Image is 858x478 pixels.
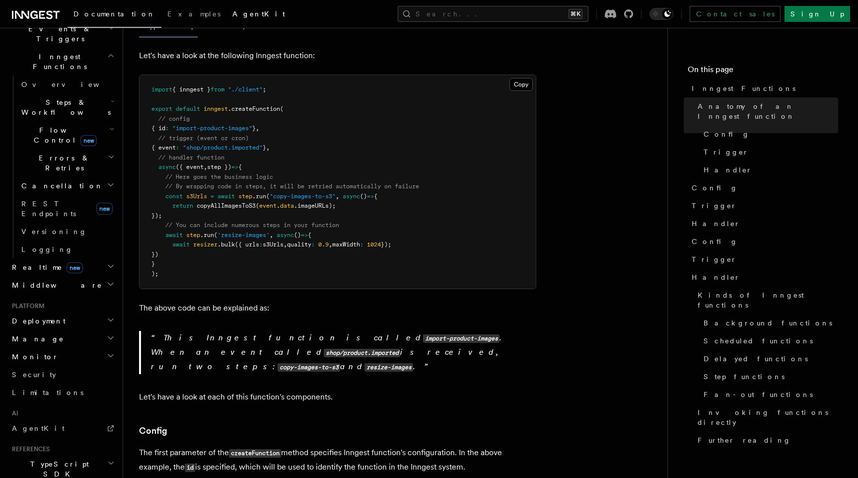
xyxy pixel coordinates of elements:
[509,78,533,91] button: Copy
[158,135,249,142] span: // trigger (event or cron)
[8,20,117,48] button: Events & Triggers
[172,86,211,93] span: { inngest }
[8,76,117,258] div: Inngest Functions
[343,193,360,200] span: async
[266,193,270,200] span: (
[8,312,117,330] button: Deployment
[8,409,18,417] span: AI
[360,241,363,248] span: :
[158,154,224,161] span: // handler function
[692,83,795,93] span: Inngest Functions
[231,163,238,170] span: =>
[688,197,838,215] a: Trigger
[700,368,838,386] a: Step functions
[688,215,838,233] a: Handler
[151,144,176,151] span: { event
[8,48,117,76] button: Inngest Functions
[263,86,266,93] span: ;
[67,262,83,273] span: new
[8,419,117,437] a: AgentKit
[287,241,311,248] span: quality
[692,254,737,264] span: Trigger
[17,76,117,93] a: Overview
[151,86,172,93] span: import
[700,143,838,161] a: Trigger
[700,161,838,179] a: Handler
[694,403,838,431] a: Invoking functions directly
[172,125,252,132] span: "import-product-images"
[374,193,377,200] span: {
[700,314,838,332] a: Background functions
[8,24,108,44] span: Events & Triggers
[8,348,117,366] button: Monitor
[692,219,740,229] span: Handler
[17,121,117,149] button: Flow Controlnew
[688,268,838,286] a: Handler
[185,464,195,472] code: id
[17,93,117,121] button: Steps & Workflows
[232,10,285,18] span: AgentKit
[165,125,169,132] span: :
[256,202,259,209] span: (
[266,144,270,151] span: ,
[704,390,813,399] span: Fan-out functions
[259,241,263,248] span: :
[704,129,750,139] span: Config
[165,232,183,239] span: await
[228,105,280,112] span: .createFunction
[151,331,536,374] p: This Inngest function is called . When an event called is received, run two steps: and .
[8,280,102,290] span: Middleware
[252,193,266,200] span: .run
[207,163,231,170] span: step })
[226,3,291,27] a: AgentKit
[151,270,158,277] span: );
[167,10,220,18] span: Examples
[649,8,673,20] button: Toggle dark mode
[364,363,413,372] code: resize-images
[704,165,752,175] span: Handler
[165,193,183,200] span: const
[73,10,155,18] span: Documentation
[151,105,172,112] span: export
[68,3,161,28] a: Documentation
[165,173,273,180] span: // Here goes the business logic
[700,386,838,403] a: Fan-out functions
[318,241,329,248] span: 0.9
[211,193,214,200] span: =
[193,241,217,248] span: resizer
[698,101,838,121] span: Anatomy of an Inngest function
[235,241,259,248] span: ({ urls
[8,258,117,276] button: Realtimenew
[398,6,588,22] button: Search...⌘K
[161,3,226,27] a: Examples
[211,86,224,93] span: from
[172,241,190,248] span: await
[294,202,336,209] span: .imageURLs);
[21,245,73,253] span: Logging
[238,163,242,170] span: {
[96,203,113,215] span: new
[367,193,374,200] span: =>
[139,301,536,315] p: The above code can be explained as:
[228,86,263,93] span: "./client"
[8,352,59,362] span: Monitor
[158,115,190,122] span: // config
[17,149,117,177] button: Errors & Retries
[80,135,97,146] span: new
[17,240,117,258] a: Logging
[229,449,281,458] code: createFunction
[176,144,179,151] span: :
[8,262,83,272] span: Realtime
[217,193,235,200] span: await
[8,52,107,72] span: Inngest Functions
[704,318,832,328] span: Background functions
[336,193,339,200] span: ,
[238,193,252,200] span: step
[688,250,838,268] a: Trigger
[8,384,117,401] a: Limitations
[214,232,217,239] span: (
[165,183,419,190] span: // By wrapping code in steps, it will be retried automatically on failure
[569,9,582,19] kbd: ⌘K
[151,260,155,267] span: }
[688,64,838,80] h4: On this page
